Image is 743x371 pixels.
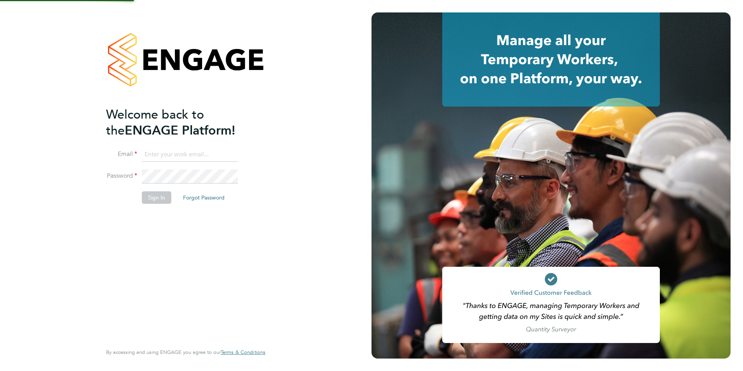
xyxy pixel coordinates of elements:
label: Email [106,150,137,158]
h2: ENGAGE Platform! [106,107,258,138]
span: Terms & Conditions [221,349,265,355]
input: Enter your work email... [142,148,238,162]
button: Forgot Password [177,191,231,204]
span: By accessing and using ENGAGE you agree to our [106,349,265,355]
label: Password [106,172,137,180]
a: Terms & Conditions [221,349,265,355]
span: Welcome back to the [106,107,204,138]
button: Sign In [142,191,171,204]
